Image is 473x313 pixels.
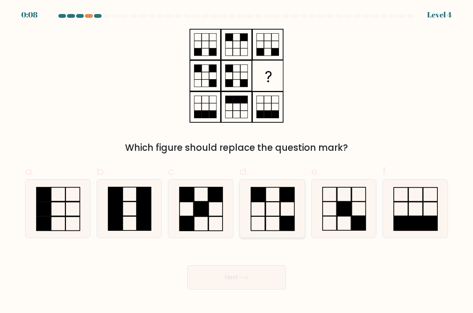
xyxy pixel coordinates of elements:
[187,265,286,290] button: Next
[382,164,388,179] span: f.
[30,141,443,155] div: Which figure should replace the question mark?
[21,9,38,20] div: 0:08
[168,164,176,179] span: c.
[240,164,249,179] span: d.
[311,164,320,179] span: e.
[97,164,106,179] span: b.
[427,9,452,20] div: Level 4
[25,164,34,179] span: a.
